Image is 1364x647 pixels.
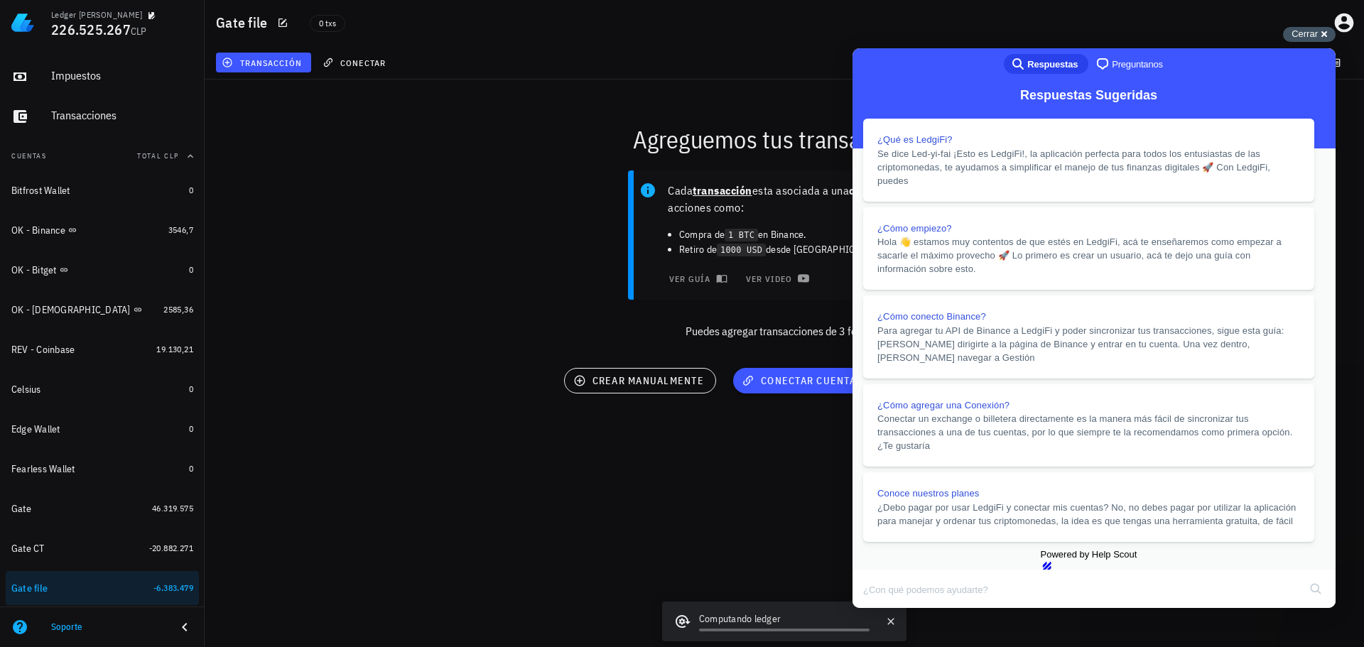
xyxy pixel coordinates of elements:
a: OK - Bitget 0 [6,253,199,287]
div: Edge Wallet [11,423,60,435]
span: Total CLP [137,151,179,161]
span: 46.319.575 [152,503,193,513]
span: 3546,7 [168,224,193,235]
button: transacción [216,53,311,72]
button: ver guía [659,268,734,288]
span: CLP [131,25,147,38]
button: conectar [317,53,395,72]
span: transacción [224,57,302,68]
code: 1000 USD [717,244,766,257]
div: Celsius [11,384,41,396]
div: Soporte [51,621,165,633]
a: Bitfrost Wallet 0 [6,173,199,207]
div: Bitfrost Wallet [11,185,70,197]
span: 0 [189,264,193,275]
div: OK - [DEMOGRAPHIC_DATA] [11,304,131,316]
div: Gate file [11,582,48,594]
span: -6.383.479 [153,582,193,593]
img: LedgiFi [11,11,34,34]
button: conectar cuenta [733,368,867,393]
a: Celsius 0 [6,372,199,406]
button: CuentasTotal CLP [6,139,199,173]
a: ver video [736,268,816,288]
p: Cada esta asociada a una y son acciones como: [668,182,929,216]
span: 0 [189,423,193,434]
h1: Gate file [216,11,273,34]
li: Compra de en Binance. [679,227,929,242]
a: Impuestos [6,60,199,94]
span: 0 txs [319,16,336,31]
span: crear manualmente [576,374,704,387]
a: Edge Wallet 0 [6,412,199,446]
span: Cerrar [1292,28,1318,39]
span: 226.525.267 [51,20,131,39]
button: crear manualmente [564,368,716,393]
span: 19.130,21 [156,344,193,354]
a: Gate CT -20.882.271 [6,531,199,565]
a: Gate 46.319.575 [6,491,199,526]
iframe: Help Scout Beacon - Live Chat, Contact Form, and Knowledge Base [852,48,1336,608]
b: cuenta [849,183,884,197]
div: Fearless Wallet [11,463,75,475]
a: Gate file -6.383.479 [6,571,199,605]
span: 0 [189,384,193,394]
li: Retiro de desde [GEOGRAPHIC_DATA]. [679,242,929,257]
span: ver guía [668,273,725,284]
span: 0 [189,463,193,474]
a: Transacciones [6,99,199,134]
span: -20.882.271 [149,543,193,553]
div: Gate CT [11,543,45,555]
span: 2585,36 [163,304,193,315]
code: 1 BTC [725,229,758,242]
div: Computando ledger [699,611,870,629]
div: REV - Coinbase [11,344,75,356]
span: conectar [325,57,386,68]
a: OK - [DEMOGRAPHIC_DATA] 2585,36 [6,293,199,327]
a: OK - Binance 3546,7 [6,213,199,247]
div: Impuestos [51,69,193,82]
a: REV - Coinbase 19.130,21 [6,332,199,366]
div: Ledger [PERSON_NAME] [51,9,142,21]
span: 0 [189,185,193,195]
button: Cerrar [1283,27,1336,42]
span: conectar cuenta [745,374,856,387]
b: transacción [693,183,752,197]
div: Gate [11,503,31,515]
span: ver video [745,273,806,284]
a: Fearless Wallet 0 [6,452,199,486]
div: Transacciones [51,109,193,122]
p: Puedes agregar transacciones de 3 formas: [205,322,1364,339]
div: OK - Bitget [11,264,57,276]
div: OK - Binance [11,224,65,236]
